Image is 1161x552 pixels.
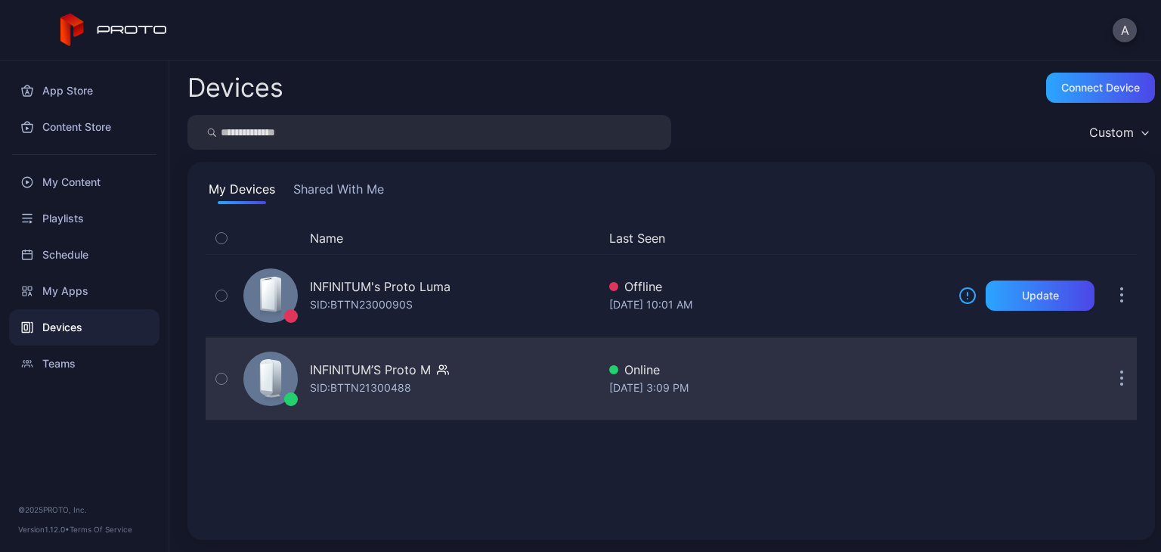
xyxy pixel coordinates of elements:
a: App Store [9,73,159,109]
button: A [1113,18,1137,42]
button: My Devices [206,180,278,204]
div: SID: BTTN21300488 [310,379,411,397]
div: Connect device [1061,82,1140,94]
a: My Content [9,164,159,200]
div: Options [1107,229,1137,247]
a: Devices [9,309,159,346]
a: Content Store [9,109,159,145]
a: Teams [9,346,159,382]
button: Name [310,229,343,247]
div: Custom [1089,125,1134,140]
a: Playlists [9,200,159,237]
button: Update [986,281,1094,311]
a: Schedule [9,237,159,273]
div: Online [609,361,946,379]
div: Update [1022,290,1059,302]
div: [DATE] 10:01 AM [609,296,946,314]
div: [DATE] 3:09 PM [609,379,946,397]
h2: Devices [187,74,283,101]
div: SID: BTTN2300090S [310,296,413,314]
div: Update Device [952,229,1088,247]
div: Offline [609,278,946,296]
button: Connect device [1046,73,1155,103]
div: © 2025 PROTO, Inc. [18,504,150,516]
button: Shared With Me [290,180,387,204]
div: INFINITUM’S Proto M [310,361,431,379]
div: INFINITUM's Proto Luma [310,278,450,296]
button: Last Seen [609,229,940,247]
button: Custom [1082,115,1155,150]
a: Terms Of Service [70,525,132,534]
a: My Apps [9,273,159,309]
span: Version 1.12.0 • [18,525,70,534]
